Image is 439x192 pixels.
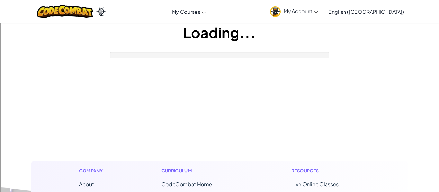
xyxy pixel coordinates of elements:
[37,5,93,18] img: CodeCombat logo
[169,3,209,20] a: My Courses
[270,6,281,17] img: avatar
[96,7,106,16] img: Ozaria
[267,1,321,21] a: My Account
[328,8,404,15] span: English ([GEOGRAPHIC_DATA])
[284,8,318,14] span: My Account
[325,3,407,20] a: English ([GEOGRAPHIC_DATA])
[172,8,200,15] span: My Courses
